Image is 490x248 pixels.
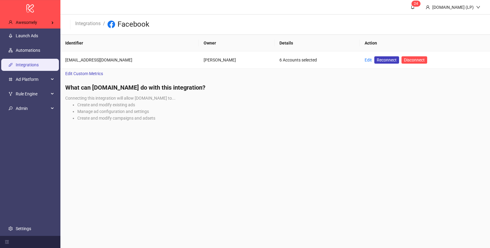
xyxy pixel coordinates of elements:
[275,35,360,51] th: Details
[77,101,485,108] li: Create and modify existing ads
[65,96,176,101] span: Connecting this integration will allow [DOMAIN_NAME] to...
[118,20,149,29] h3: Facebook
[5,240,9,244] span: menu-fold
[416,2,418,6] span: 4
[401,56,427,64] button: Disconnect
[426,5,430,9] span: user
[103,20,105,29] li: /
[476,5,480,9] span: down
[60,69,108,78] a: Edit Custom Metrics
[16,20,37,25] span: Awesomely
[65,57,194,63] div: [EMAIL_ADDRESS][DOMAIN_NAME]
[365,58,372,62] a: Edit
[77,108,485,115] li: Manage ad configuration and settings
[377,57,397,63] span: Reconnect
[65,70,103,77] span: Edit Custom Metrics
[374,56,399,64] a: Reconnect
[16,48,40,53] a: Automations
[430,4,476,11] div: [DOMAIN_NAME] (LP)
[279,57,355,63] div: 6 Accounts selected
[8,77,13,81] span: number
[411,1,421,7] sup: 24
[360,35,490,51] th: Action
[74,20,102,26] a: Integrations
[8,20,13,25] span: user
[204,57,270,63] div: [PERSON_NAME]
[414,2,416,6] span: 2
[16,62,39,67] a: Integrations
[77,115,485,121] li: Create and modify campaigns and adsets
[16,33,38,38] a: Launch Ads
[16,88,49,100] span: Rule Engine
[404,58,425,62] span: Disconnect
[411,5,415,9] span: bell
[16,102,49,114] span: Admin
[16,73,49,85] span: Ad Platform
[8,92,13,96] span: fork
[16,226,31,231] a: Settings
[65,83,485,92] h4: What can [DOMAIN_NAME] do with this integration?
[8,106,13,111] span: key
[199,35,275,51] th: Owner
[60,35,199,51] th: Identifier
